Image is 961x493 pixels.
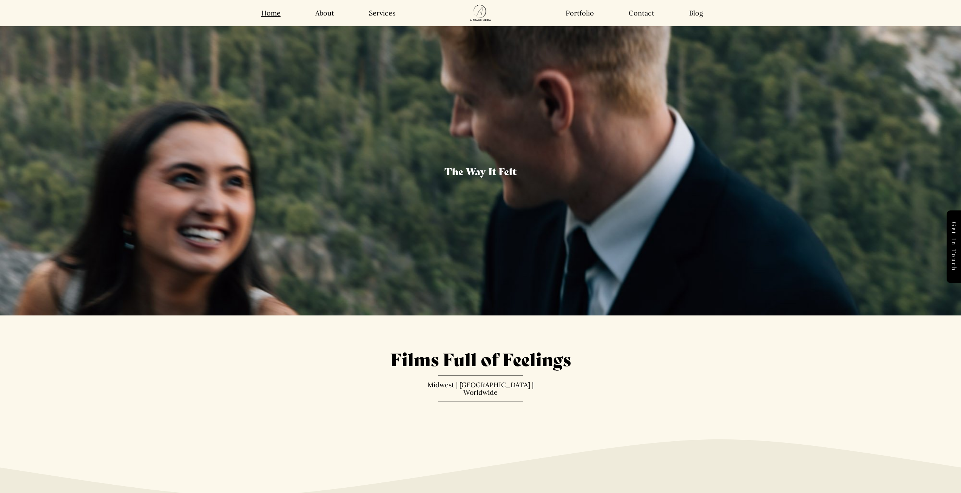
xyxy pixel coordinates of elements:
[315,9,334,17] a: About
[629,9,654,17] a: Contact
[216,347,745,370] h1: Films Full of Feelings
[444,164,517,178] span: The Way It Felt
[261,9,281,17] a: Home
[689,9,703,17] a: Blog
[566,9,594,17] a: Portfolio
[369,9,395,17] a: Services
[947,210,961,283] a: Get in touch
[416,381,545,396] p: Midwest | [GEOGRAPHIC_DATA] | Worldwide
